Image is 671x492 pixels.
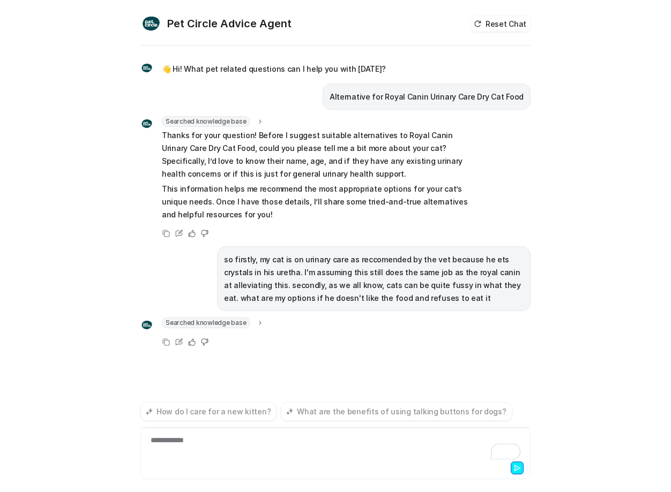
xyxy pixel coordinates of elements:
p: Thanks for your question! Before I suggest suitable alternatives to Royal Canin Urinary Care Dry ... [162,129,475,180]
button: Reset Chat [471,16,531,32]
p: 👋 Hi! What pet related questions can I help you with [DATE]? [162,63,386,75]
div: To enrich screen reader interactions, please activate Accessibility in Grammarly extension settings [143,435,528,459]
img: Widget [140,13,162,34]
p: Alternative for Royal Canin Urinary Care Dry Cat Food [330,90,524,103]
p: This information helps me recommend the most appropriate options for your cat’s unique needs. Onc... [162,183,475,221]
img: Widget [140,62,153,74]
button: How do I care for a new kitten? [140,402,277,421]
span: Searched knowledge base [162,317,250,328]
p: so firstly, my cat is on urinary care as reccomended by the vet because he ets crystals in his ur... [224,253,524,305]
img: Widget [140,117,153,130]
button: What are the benefits of using talking buttons for dogs? [281,402,512,421]
img: Widget [140,319,153,331]
h2: Pet Circle Advice Agent [167,16,292,31]
span: Searched knowledge base [162,116,250,127]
